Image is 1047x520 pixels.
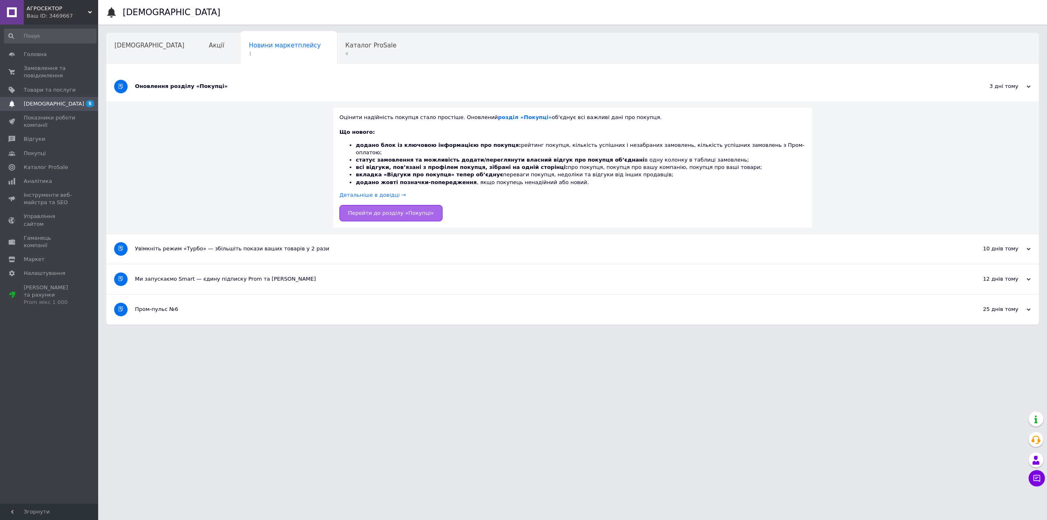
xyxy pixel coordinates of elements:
[123,7,220,17] h1: [DEMOGRAPHIC_DATA]
[24,234,76,249] span: Гаманець компанії
[345,42,396,49] span: Каталог ProSale
[24,270,65,277] span: Налаштування
[24,65,76,79] span: Замовлення та повідомлення
[24,256,45,263] span: Маркет
[356,171,503,178] b: вкладка «Відгуки про покупця» тепер обʼєднує
[339,192,406,198] a: Детальніше в довідці →
[24,100,84,108] span: [DEMOGRAPHIC_DATA]
[24,86,76,94] span: Товари та послуги
[356,157,749,163] span: в одну колонку в таблиці замовлень;
[356,142,521,148] b: додано блок із ключовою інформацією про покупця:
[949,306,1031,313] div: 25 днів тому
[356,179,477,185] b: додано жовті позначки-попередження
[135,83,949,90] div: Оновлення розділу «Покупці»
[24,164,68,171] span: Каталог ProSale
[135,245,949,252] div: Увімкніть режим «Турбо» — збільшіть покази ваших товарів у 2 рази
[27,12,98,20] div: Ваш ID: 3469667
[339,129,375,135] b: Що нового:
[135,275,949,283] div: Ми запускаємо Smart — єдину підписку Prom та [PERSON_NAME]
[24,51,47,58] span: Головна
[209,42,225,49] span: Акції
[356,171,674,178] span: переваги покупця, недоліки та відгуки від інших продавців;
[348,210,434,216] span: Перейти до розділу «Покупці»
[135,306,949,313] div: Пром-пульс №6
[24,178,52,185] span: Аналітика
[356,157,645,163] b: статус замовлення та можливість додати/переглянути власний відгук про покупця обʼєднані
[86,100,94,107] span: 5
[356,164,568,170] b: всі відгуки, пов’язані з профілем покупця, зібрані на одній сторінці:
[498,114,552,120] a: розділ «Покупці»
[24,213,76,227] span: Управління сайтом
[345,51,396,57] span: 4
[24,114,76,129] span: Показники роботи компанії
[4,29,97,43] input: Пошук
[949,245,1031,252] div: 10 днів тому
[115,42,184,49] span: [DEMOGRAPHIC_DATA]
[24,191,76,206] span: Інструменти веб-майстра та SEO
[24,150,46,157] span: Покупці
[949,83,1031,90] div: 3 дні тому
[356,179,589,185] span: , якщо покупець ненадійний або новий.
[339,114,806,121] div: Оцінити надійність покупця стало простіше. Оновлений об'єднує всі важливі дані про покупця.
[356,164,762,170] span: про покупця, покупця про вашу компанію, покупця про ваші товари;
[24,299,76,306] div: Prom мікс 1 000
[27,5,88,12] span: АГРОСЕКТОР
[949,275,1031,283] div: 12 днів тому
[24,135,45,143] span: Відгуки
[339,205,443,221] a: Перейти до розділу «Покупці»
[249,42,321,49] span: Новини маркетплейсу
[356,142,804,155] span: рейтинг покупця, кількість успішних і незабраних замовлень, кількість успішних замовлень з Пром-о...
[1029,470,1045,486] button: Чат з покупцем
[24,284,76,306] span: [PERSON_NAME] та рахунки
[249,51,321,57] span: 1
